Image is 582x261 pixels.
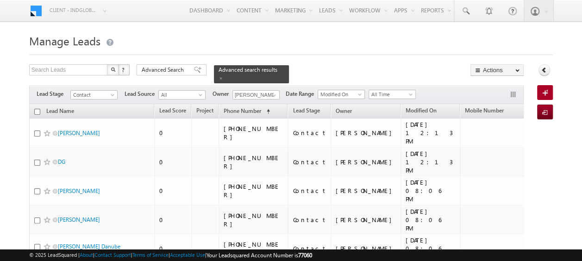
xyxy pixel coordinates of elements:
div: [PHONE_NUMBER] [224,240,284,257]
div: [PHONE_NUMBER] [224,124,284,141]
div: [DATE] 08:06 PM [406,207,456,232]
span: 77060 [298,252,312,259]
span: ? [122,66,126,74]
span: Lead Score [159,107,186,114]
div: 0 [159,158,187,166]
span: Phone Number [224,107,261,114]
div: Contact [293,129,326,137]
div: [DATE] 08:06 PM [406,236,456,261]
div: [DATE] 12:13 PM [406,120,456,145]
span: Advanced search results [219,66,277,73]
input: Type to Search [232,90,280,99]
span: Modified On [318,90,362,99]
a: Project [192,106,218,118]
div: [PHONE_NUMBER] [224,182,284,199]
div: [PERSON_NAME] [336,216,396,224]
div: Contact [293,216,326,224]
div: 0 [159,129,187,137]
a: [PERSON_NAME] Danube Properties [58,243,120,259]
div: [DATE] 12:13 PM [406,149,456,174]
img: Search [111,67,115,72]
span: Client - indglobal1 (77060) [50,6,98,15]
a: Contact Support [94,252,131,258]
button: ? [119,64,130,75]
div: [PERSON_NAME] [336,129,396,137]
span: All [159,91,203,99]
a: Show All Items [267,91,279,100]
span: (sorted ascending) [263,108,270,115]
a: Lead Name [42,106,79,118]
div: 0 [159,244,187,253]
span: Mobile Number [465,107,504,114]
input: Check all records [34,109,40,115]
span: © 2025 LeadSquared | | | | | [29,251,312,260]
div: [PERSON_NAME] [336,186,396,195]
span: Contact [71,91,115,99]
a: [PERSON_NAME] [58,216,100,223]
div: [DATE] 08:06 PM [406,178,456,203]
a: Lead Stage [288,106,324,118]
span: Lead Source [125,90,158,98]
div: 0 [159,186,187,195]
div: [PERSON_NAME] [336,244,396,253]
span: Owner [336,107,352,114]
div: Contact [293,244,326,253]
span: Owner [213,90,232,98]
a: [PERSON_NAME] [58,187,100,194]
a: All [158,90,206,99]
div: [PERSON_NAME] [336,158,396,166]
span: Manage Leads [29,33,100,48]
a: Contact [70,90,118,99]
a: Terms of Service [132,252,169,258]
span: Modified On [406,107,437,114]
a: Modified On [318,90,365,99]
a: All Time [369,90,416,99]
a: Phone Number (sorted ascending) [219,106,275,118]
span: Advanced Search [142,66,187,74]
div: [PHONE_NUMBER] [224,211,284,228]
a: Mobile Number [460,106,508,118]
a: DG [58,158,65,165]
a: Modified On [401,106,441,118]
span: Project [196,107,213,114]
div: Contact [293,186,326,195]
div: Contact [293,158,326,166]
button: Actions [470,64,524,76]
a: About [80,252,93,258]
span: All Time [369,90,413,99]
a: [PERSON_NAME] [58,130,100,137]
span: Lead Stage [37,90,70,98]
a: Acceptable Use [170,252,205,258]
a: Lead Score [155,106,191,118]
span: Lead Stage [293,107,319,114]
span: Date Range [286,90,318,98]
span: Your Leadsquared Account Number is [207,252,312,259]
div: [PHONE_NUMBER] [224,154,284,170]
div: 0 [159,216,187,224]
